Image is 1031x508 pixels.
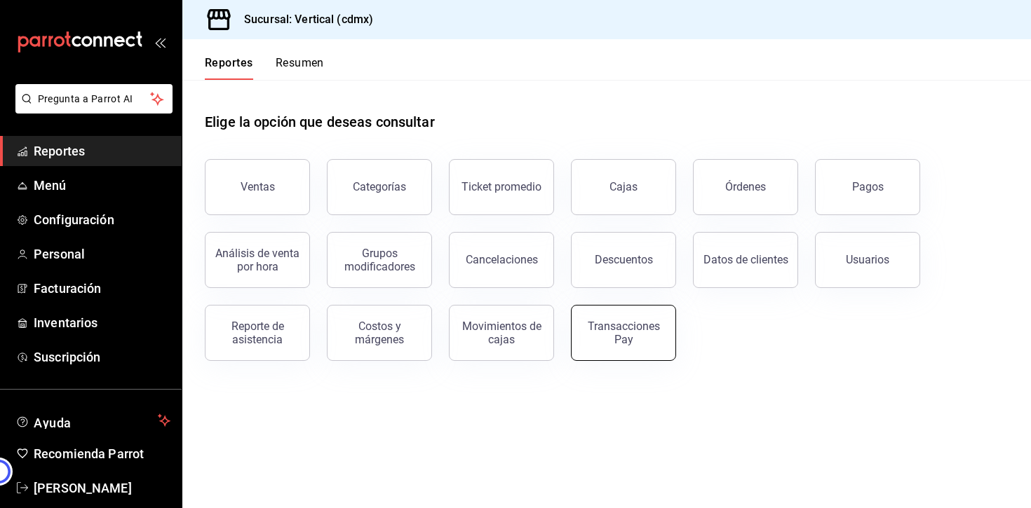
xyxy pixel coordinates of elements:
[205,56,324,80] div: navigation tabs
[38,92,151,107] span: Pregunta a Parrot AI
[205,305,310,361] button: Reporte de asistencia
[205,111,435,132] h1: Elige la opción que deseas consultar
[458,320,545,346] div: Movimientos de cajas
[336,247,423,273] div: Grupos modificadores
[580,320,667,346] div: Transacciones Pay
[449,159,554,215] button: Ticket promedio
[327,305,432,361] button: Costos y márgenes
[241,180,275,193] div: Ventas
[693,159,798,215] button: Órdenes
[34,245,170,263] span: Personal
[336,320,423,346] div: Costos y márgenes
[703,253,788,266] div: Datos de clientes
[571,159,676,215] a: Cajas
[353,180,406,193] div: Categorías
[34,348,170,366] span: Suscripción
[276,56,324,80] button: Resumen
[10,102,173,116] a: Pregunta a Parrot AI
[466,253,538,266] div: Cancelaciones
[449,305,554,361] button: Movimientos de cajas
[595,253,653,266] div: Descuentos
[154,36,166,48] button: open_drawer_menu
[34,313,170,332] span: Inventarios
[34,210,170,229] span: Configuración
[725,180,766,193] div: Órdenes
[327,159,432,215] button: Categorías
[461,180,541,193] div: Ticket promedio
[34,279,170,298] span: Facturación
[815,232,920,288] button: Usuarios
[449,232,554,288] button: Cancelaciones
[846,253,889,266] div: Usuarios
[571,232,676,288] button: Descuentos
[34,412,152,429] span: Ayuda
[34,444,170,463] span: Recomienda Parrot
[34,176,170,195] span: Menú
[214,320,301,346] div: Reporte de asistencia
[34,479,170,497] span: [PERSON_NAME]
[693,232,798,288] button: Datos de clientes
[214,247,301,273] div: Análisis de venta por hora
[15,84,173,114] button: Pregunta a Parrot AI
[205,232,310,288] button: Análisis de venta por hora
[34,142,170,160] span: Reportes
[852,180,884,193] div: Pagos
[205,159,310,215] button: Ventas
[609,179,638,195] div: Cajas
[571,305,676,361] button: Transacciones Pay
[233,11,373,28] h3: Sucursal: Vertical (cdmx)
[205,56,253,80] button: Reportes
[327,232,432,288] button: Grupos modificadores
[815,159,920,215] button: Pagos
